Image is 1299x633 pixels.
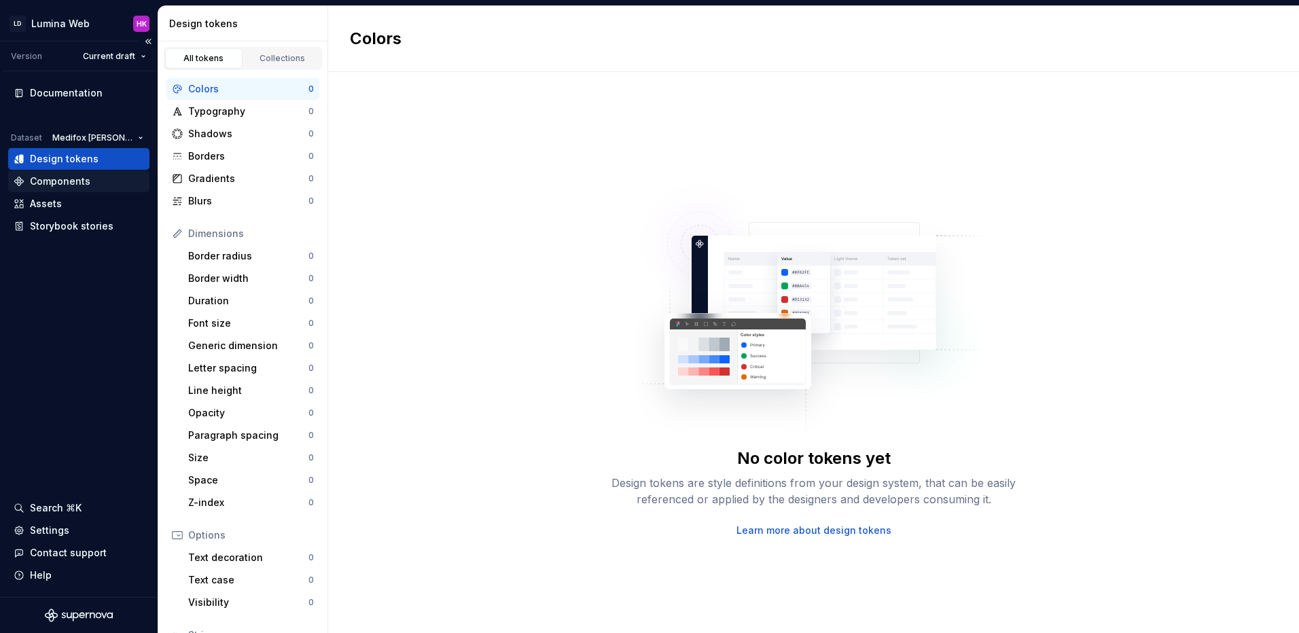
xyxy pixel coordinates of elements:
div: Version [11,51,42,62]
div: Text case [188,573,308,587]
a: Components [8,170,149,192]
a: Text case0 [183,569,319,591]
a: Font size0 [183,312,319,334]
button: Medifox [PERSON_NAME] [46,128,149,147]
div: 0 [308,363,314,374]
div: 0 [308,575,314,585]
div: 0 [308,430,314,441]
div: Help [30,568,52,582]
div: Documentation [30,86,103,100]
div: Visibility [188,596,308,609]
a: Design tokens [8,148,149,170]
a: Border radius0 [183,245,319,267]
a: Typography0 [166,101,319,122]
div: Dataset [11,132,42,143]
div: Border width [188,272,308,285]
div: Components [30,175,90,188]
div: 0 [308,151,314,162]
div: 0 [308,597,314,608]
button: LDLumina WebHK [3,9,155,38]
a: Opacity0 [183,402,319,424]
div: 0 [308,251,314,261]
a: Visibility0 [183,592,319,613]
div: 0 [308,452,314,463]
div: No color tokens yet [737,448,891,469]
div: Shadows [188,127,308,141]
div: Design tokens [169,17,322,31]
button: Contact support [8,542,149,564]
div: Options [188,528,314,542]
div: Collections [249,53,317,64]
div: Blurs [188,194,308,208]
a: Blurs0 [166,190,319,212]
a: Gradients0 [166,168,319,189]
div: 0 [308,318,314,329]
div: Assets [30,197,62,211]
a: Border width0 [183,268,319,289]
a: Documentation [8,82,149,104]
div: Paragraph spacing [188,429,308,442]
div: HK [137,18,147,29]
div: All tokens [170,53,238,64]
div: Text decoration [188,551,308,564]
a: Line height0 [183,380,319,401]
div: LD [10,16,26,32]
a: Settings [8,520,149,541]
div: 0 [308,385,314,396]
div: Design tokens [30,152,99,166]
div: Lumina Web [31,17,90,31]
h2: Colors [350,28,402,50]
div: 0 [308,196,314,206]
div: Space [188,473,308,487]
div: 0 [308,84,314,94]
a: Generic dimension0 [183,335,319,357]
div: Typography [188,105,308,118]
div: Search ⌘K [30,501,82,515]
button: Collapse sidebar [139,32,158,51]
div: 0 [308,273,314,284]
a: Shadows0 [166,123,319,145]
div: Font size [188,316,308,330]
a: Learn more about design tokens [736,524,891,537]
a: Assets [8,193,149,215]
div: 0 [308,497,314,508]
div: Dimensions [188,227,314,240]
div: 0 [308,408,314,418]
button: Search ⌘K [8,497,149,519]
div: Design tokens are style definitions from your design system, that can be easily referenced or app... [597,475,1031,507]
a: Borders0 [166,145,319,167]
a: Letter spacing0 [183,357,319,379]
a: Storybook stories [8,215,149,237]
a: Z-index0 [183,492,319,513]
div: 0 [308,106,314,117]
svg: Supernova Logo [45,609,113,622]
div: Letter spacing [188,361,308,375]
div: 0 [308,552,314,563]
button: Help [8,564,149,586]
span: Current draft [83,51,135,62]
a: Duration0 [183,290,319,312]
div: Generic dimension [188,339,308,352]
div: Z-index [188,496,308,509]
div: 0 [308,340,314,351]
a: Paragraph spacing0 [183,424,319,446]
div: Storybook stories [30,219,113,233]
div: Colors [188,82,308,96]
div: Contact support [30,546,107,560]
a: Size0 [183,447,319,469]
div: Borders [188,149,308,163]
div: Settings [30,524,69,537]
div: Gradients [188,172,308,185]
div: Border radius [188,249,308,263]
a: Text decoration0 [183,547,319,568]
a: Colors0 [166,78,319,100]
button: Current draft [77,47,152,66]
span: Medifox [PERSON_NAME] [52,132,132,143]
div: 0 [308,173,314,184]
div: Line height [188,384,308,397]
div: Duration [188,294,308,308]
div: Size [188,451,308,465]
div: 0 [308,128,314,139]
a: Space0 [183,469,319,491]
